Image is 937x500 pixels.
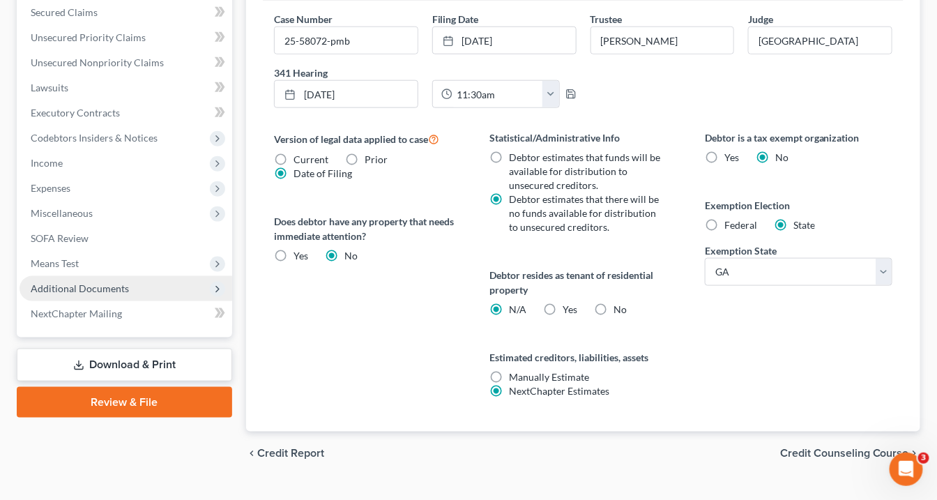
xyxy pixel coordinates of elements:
[614,303,627,315] span: No
[489,268,677,297] label: Debtor resides as tenant of residential property
[509,385,609,397] span: NextChapter Estimates
[563,303,577,315] span: Yes
[17,349,232,381] a: Download & Print
[31,232,89,244] span: SOFA Review
[20,25,232,50] a: Unsecured Priority Claims
[294,153,328,165] span: Current
[275,27,418,54] input: Enter case number...
[31,207,93,219] span: Miscellaneous
[793,219,815,231] span: State
[591,27,734,54] input: --
[31,31,146,43] span: Unsecured Priority Claims
[509,371,589,383] span: Manually Estimate
[705,198,892,213] label: Exemption Election
[274,214,462,243] label: Does debtor have any property that needs immediate attention?
[294,250,308,262] span: Yes
[705,243,777,258] label: Exemption State
[31,182,70,194] span: Expenses
[20,301,232,326] a: NextChapter Mailing
[31,308,122,319] span: NextChapter Mailing
[246,448,324,460] button: chevron_left Credit Report
[275,81,418,107] a: [DATE]
[294,167,352,179] span: Date of Filing
[489,350,677,365] label: Estimated creditors, liabilities, assets
[724,219,757,231] span: Federal
[509,303,526,315] span: N/A
[509,193,659,233] span: Debtor estimates that there will be no funds available for distribution to unsecured creditors.
[17,387,232,418] a: Review & File
[20,226,232,251] a: SOFA Review
[748,12,773,26] label: Judge
[31,56,164,68] span: Unsecured Nonpriority Claims
[489,130,677,145] label: Statistical/Administrative Info
[31,282,129,294] span: Additional Documents
[31,132,158,144] span: Codebtors Insiders & Notices
[20,100,232,126] a: Executory Contracts
[20,75,232,100] a: Lawsuits
[31,82,68,93] span: Lawsuits
[749,27,892,54] input: --
[344,250,358,262] span: No
[918,453,929,464] span: 3
[365,153,388,165] span: Prior
[20,50,232,75] a: Unsecured Nonpriority Claims
[452,81,544,107] input: -- : --
[780,448,909,460] span: Credit Counseling Course
[274,12,333,26] label: Case Number
[890,453,923,486] iframe: Intercom live chat
[31,107,120,119] span: Executory Contracts
[909,448,920,460] i: chevron_right
[31,6,98,18] span: Secured Claims
[31,257,79,269] span: Means Test
[274,130,462,147] label: Version of legal data applied to case
[780,448,920,460] button: Credit Counseling Course chevron_right
[246,448,257,460] i: chevron_left
[432,12,479,26] label: Filing Date
[724,151,739,163] span: Yes
[705,130,892,145] label: Debtor is a tax exempt organization
[775,151,789,163] span: No
[433,27,576,54] a: [DATE]
[31,157,63,169] span: Income
[267,66,584,80] label: 341 Hearing
[591,12,623,26] label: Trustee
[509,151,660,191] span: Debtor estimates that funds will be available for distribution to unsecured creditors.
[257,448,324,460] span: Credit Report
